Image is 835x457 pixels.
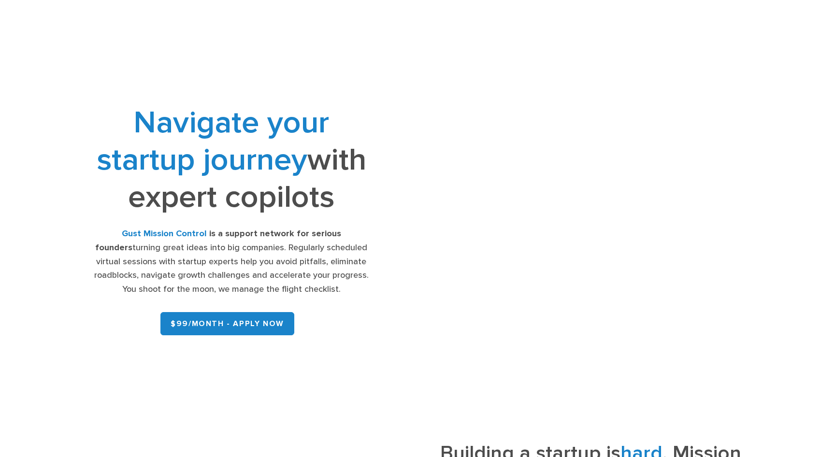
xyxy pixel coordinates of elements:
h1: with expert copilots [88,104,374,215]
div: turning great ideas into big companies. Regularly scheduled virtual sessions with startup experts... [88,227,374,297]
strong: is a support network for serious founders [95,228,341,253]
span: Navigate your startup journey [97,104,330,178]
a: $99/month - APPLY NOW [160,312,294,335]
strong: Gust Mission Control [122,228,207,239]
